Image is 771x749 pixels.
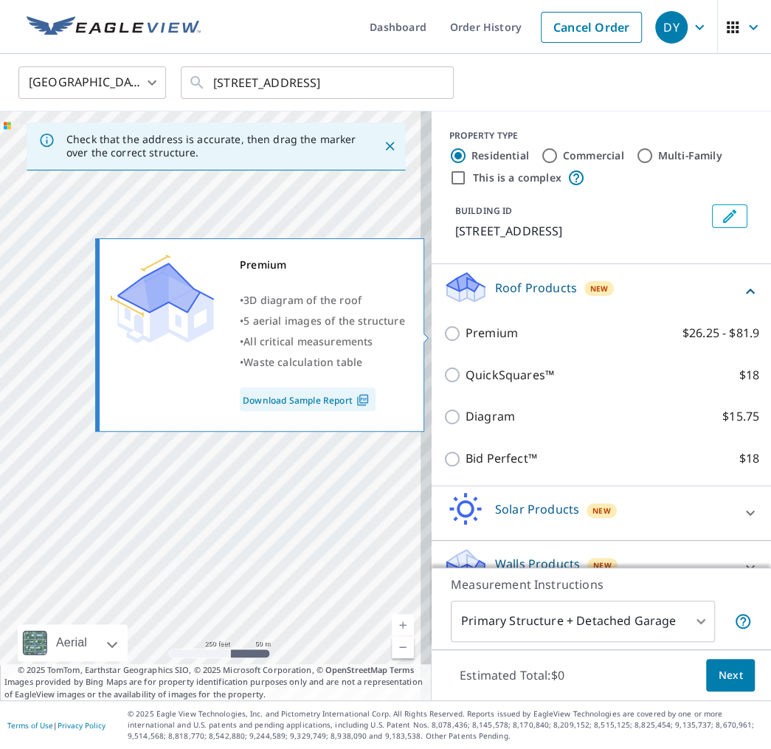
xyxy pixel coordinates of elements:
img: Premium [111,255,214,343]
p: $18 [739,366,759,384]
div: Aerial [18,624,128,661]
p: [STREET_ADDRESS] [455,222,706,240]
span: Waste calculation table [243,355,362,369]
label: This is a complex [473,170,561,185]
div: Premium [240,255,405,275]
img: EV Logo [27,16,201,38]
p: Premium [466,324,518,342]
div: • [240,352,405,373]
p: $15.75 [722,407,759,426]
p: Bid Perfect™ [466,449,537,468]
p: Diagram [466,407,515,426]
div: • [240,311,405,331]
div: Aerial [52,624,91,661]
p: Solar Products [495,500,579,518]
label: Commercial [563,148,624,163]
p: Measurement Instructions [451,576,752,593]
p: Check that the address is accurate, then drag the marker over the correct structure. [66,133,356,159]
span: All critical measurements [243,334,373,348]
span: Next [718,666,743,685]
span: Your report will include the primary structure and a detached garage if one exists. [734,612,752,630]
span: 3D diagram of the roof [243,293,362,307]
a: Download Sample Report [240,387,376,411]
p: QuickSquares™ [466,366,554,384]
label: Multi-Family [658,148,722,163]
a: Privacy Policy [58,720,106,731]
span: New [592,505,611,517]
label: Residential [471,148,529,163]
img: Pdf Icon [353,393,373,407]
p: | [7,721,106,730]
div: Solar ProductsNew [443,492,759,534]
a: Current Level 17, Zoom In [392,614,414,636]
a: Cancel Order [541,12,642,43]
button: Close [380,137,399,156]
p: $26.25 - $81.9 [682,324,759,342]
span: New [590,283,609,294]
button: Next [706,659,755,692]
p: Estimated Total: $0 [448,659,576,691]
div: • [240,331,405,352]
input: Search by address or latitude-longitude [213,62,423,103]
p: Roof Products [495,279,577,297]
div: PROPERTY TYPE [449,129,753,142]
div: • [240,290,405,311]
a: Terms of Use [7,720,53,731]
a: Current Level 17, Zoom Out [392,636,414,658]
p: $18 [739,449,759,468]
div: DY [655,11,688,44]
span: 5 aerial images of the structure [243,314,404,328]
div: [GEOGRAPHIC_DATA] [18,62,166,103]
p: © 2025 Eagle View Technologies, Inc. and Pictometry International Corp. All Rights Reserved. Repo... [128,708,764,742]
span: New [593,559,612,571]
p: Walls Products [495,555,580,573]
div: Primary Structure + Detached Garage [451,601,715,642]
a: OpenStreetMap [325,664,387,675]
button: Edit building 1 [712,204,747,228]
div: Roof ProductsNew [443,270,759,312]
a: Terms [390,664,414,675]
p: BUILDING ID [455,204,512,217]
span: © 2025 TomTom, Earthstar Geographics SIO, © 2025 Microsoft Corporation, © [18,664,414,677]
div: Walls ProductsNew [443,547,759,589]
